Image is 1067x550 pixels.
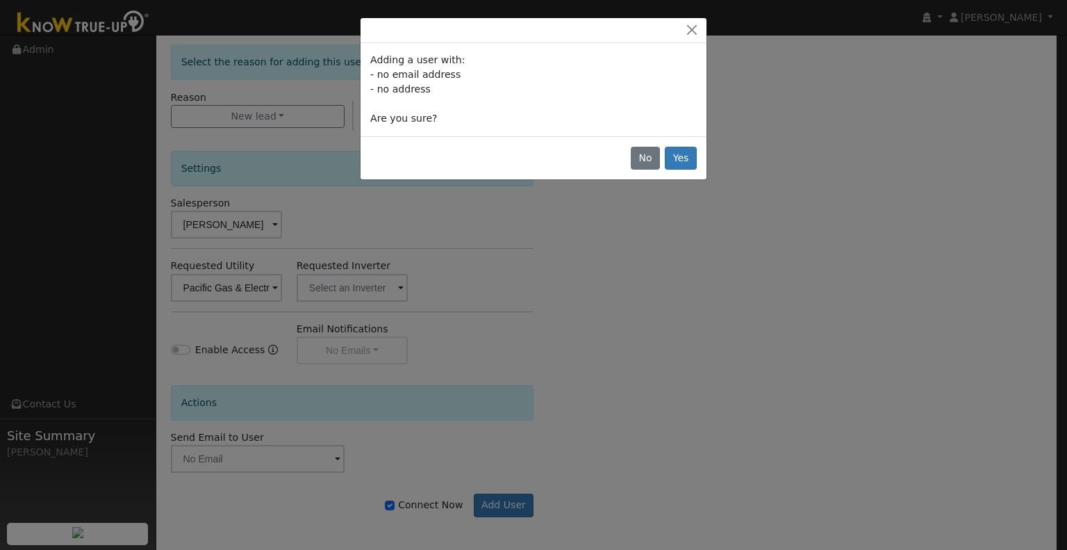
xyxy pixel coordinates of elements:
[682,23,702,38] button: Close
[370,113,437,124] span: Are you sure?
[370,69,461,80] span: - no email address
[370,83,431,95] span: - no address
[631,147,660,170] button: No
[665,147,697,170] button: Yes
[370,54,465,65] span: Adding a user with:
